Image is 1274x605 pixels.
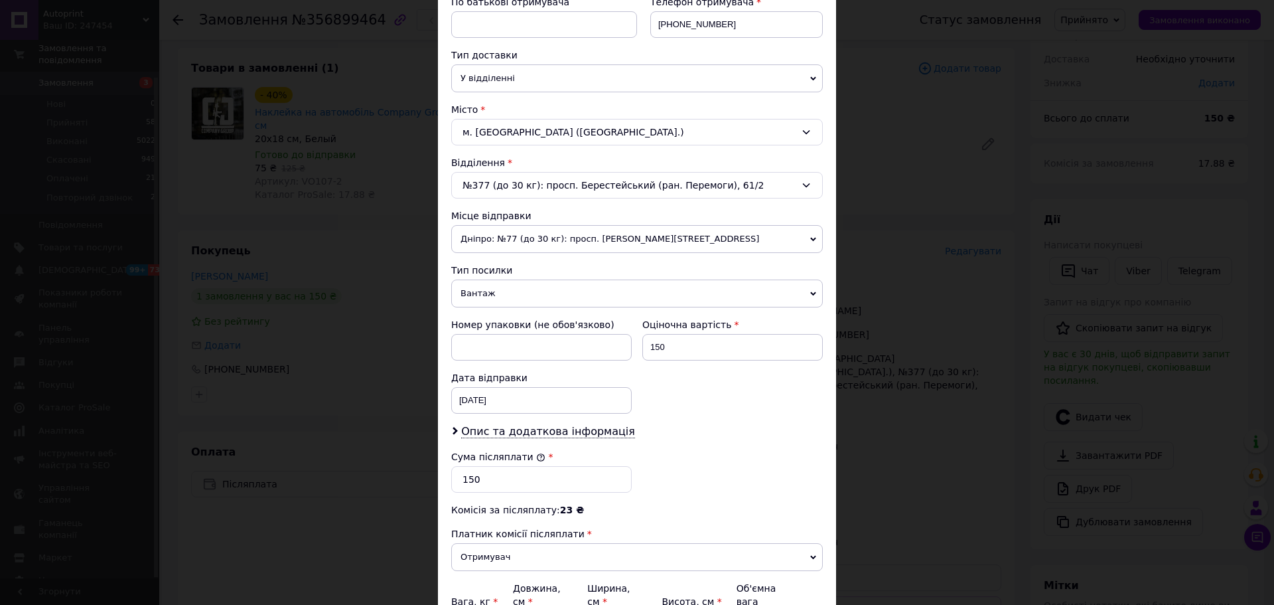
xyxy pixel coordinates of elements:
div: Відділення [451,156,823,169]
span: 23 ₴ [560,505,584,515]
span: Вантаж [451,280,823,307]
span: Платник комісії післяплати [451,529,585,539]
span: Опис та додаткова інформація [461,425,635,438]
div: м. [GEOGRAPHIC_DATA] ([GEOGRAPHIC_DATA].) [451,119,823,145]
div: Оціночна вартість [642,318,823,331]
span: Тип доставки [451,50,518,60]
span: Дніпро: №77 (до 30 кг): просп. [PERSON_NAME][STREET_ADDRESS] [451,225,823,253]
span: Отримувач [451,543,823,571]
div: №377 (до 30 кг): просп. Берестейський (ран. Перемоги), 61/2 [451,172,823,199]
span: Місце відправки [451,211,531,221]
div: Місто [451,103,823,116]
span: У відділенні [451,64,823,92]
div: Комісія за післяплату: [451,503,823,517]
div: Номер упаковки (не обов'язково) [451,318,632,331]
span: Тип посилки [451,265,512,276]
div: Дата відправки [451,371,632,385]
input: +380 [650,11,823,38]
label: Сума післяплати [451,452,545,462]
